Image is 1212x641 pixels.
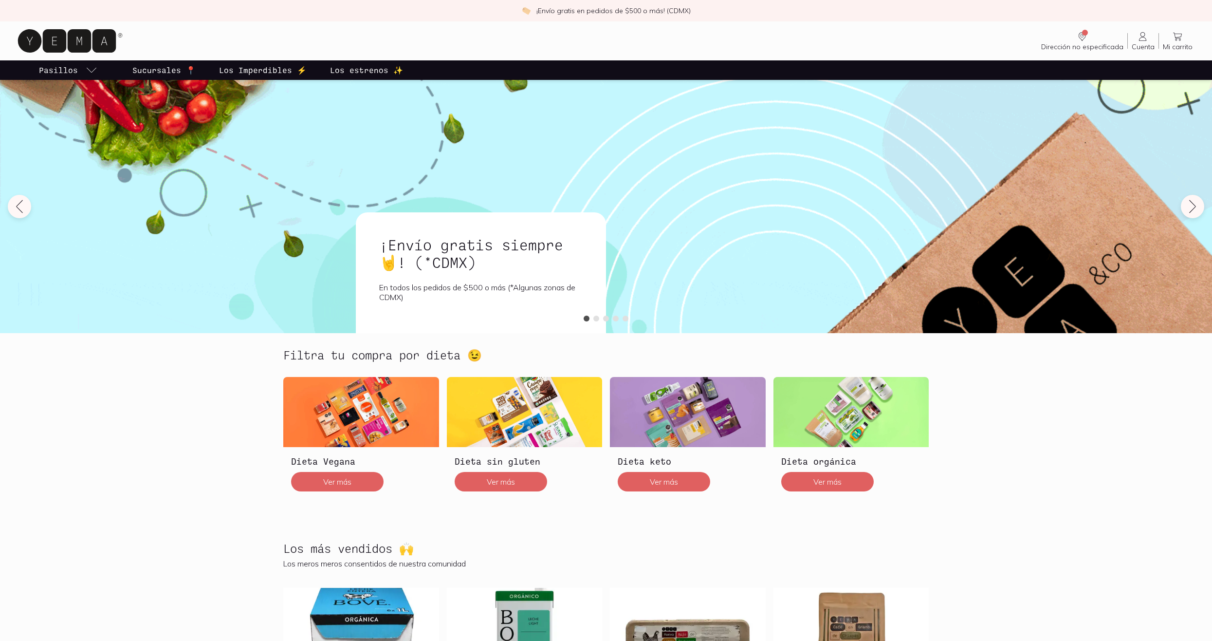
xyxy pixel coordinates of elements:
[618,472,710,491] button: Ver más
[379,283,583,302] p: En todos los pedidos de $500 o más (*Algunas zonas de CDMX)
[291,472,384,491] button: Ver más
[291,455,431,468] h3: Dieta Vegana
[522,6,531,15] img: check
[773,377,929,447] img: Dieta orgánica
[610,377,766,447] img: Dieta keto
[781,472,874,491] button: Ver más
[379,236,583,271] h1: ¡Envío gratis siempre🤘! (*CDMX)
[781,455,921,468] h3: Dieta orgánica
[1128,31,1158,51] a: Cuenta
[283,559,929,568] p: Los meros meros consentidos de nuestra comunidad
[132,64,196,76] p: Sucursales 📍
[773,377,929,499] a: Dieta orgánicaDieta orgánicaVer más
[618,455,758,468] h3: Dieta keto
[610,377,766,499] a: Dieta ketoDieta ketoVer más
[455,455,595,468] h3: Dieta sin gluten
[447,377,603,447] img: Dieta sin gluten
[328,60,405,80] a: Los estrenos ✨
[1159,31,1196,51] a: Mi carrito
[217,60,309,80] a: Los Imperdibles ⚡️
[37,60,99,80] a: pasillo-todos-link
[283,542,414,555] h2: Los más vendidos 🙌
[1132,42,1155,51] span: Cuenta
[283,377,439,447] img: Dieta Vegana
[283,349,482,361] h2: Filtra tu compra por dieta 😉
[39,64,78,76] p: Pasillos
[455,472,547,491] button: Ver más
[536,6,691,16] p: ¡Envío gratis en pedidos de $500 o más! (CDMX)
[447,377,603,499] a: Dieta sin glutenDieta sin glutenVer más
[330,64,403,76] p: Los estrenos ✨
[283,377,439,499] a: Dieta VeganaDieta VeganaVer más
[1037,31,1127,51] a: Dirección no especificada
[1041,42,1123,51] span: Dirección no especificada
[130,60,198,80] a: Sucursales 📍
[1163,42,1193,51] span: Mi carrito
[219,64,307,76] p: Los Imperdibles ⚡️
